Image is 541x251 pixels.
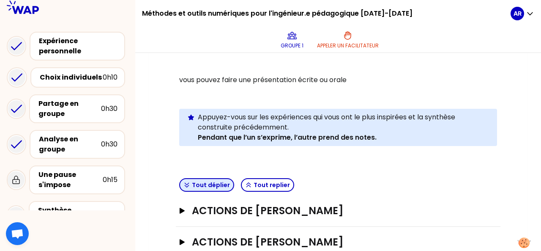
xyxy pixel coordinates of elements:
div: Partage en groupe [38,99,101,119]
div: 0h30 [101,139,117,149]
div: Ouvrir le chat [6,222,29,245]
strong: Pendant que l’un s’exprime, l’autre prend des notes. [198,132,377,142]
h3: Actions de [PERSON_NAME] [192,235,467,249]
div: Synthèse thématique [38,205,101,226]
button: Tout replier [241,178,294,192]
button: AR [511,7,534,20]
div: Analyse en groupe [39,134,101,154]
h3: Actions de [PERSON_NAME] [192,204,467,218]
div: 0h20 [101,210,117,221]
div: 0h15 [103,175,117,185]
button: Actions de [PERSON_NAME] [179,235,497,249]
div: Expérience personnelle [39,36,117,56]
p: Groupe 1 [281,42,303,49]
p: AR [514,9,522,18]
p: Appeler un facilitateur [317,42,379,49]
p: vous pouvez faire une présentation écrite ou orale [179,75,497,85]
div: 0h10 [103,72,117,83]
div: Une pause s'impose [38,170,103,190]
button: Tout déplier [179,178,234,192]
div: 0h30 [101,104,117,114]
p: Appuyez-vous sur les expériences qui vous ont le plus inspirées et la synthèse construite précéde... [198,112,490,132]
button: Actions de [PERSON_NAME] [179,204,497,218]
div: Choix individuels [40,72,103,83]
button: Appeler un facilitateur [314,27,382,52]
button: Groupe 1 [277,27,307,52]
